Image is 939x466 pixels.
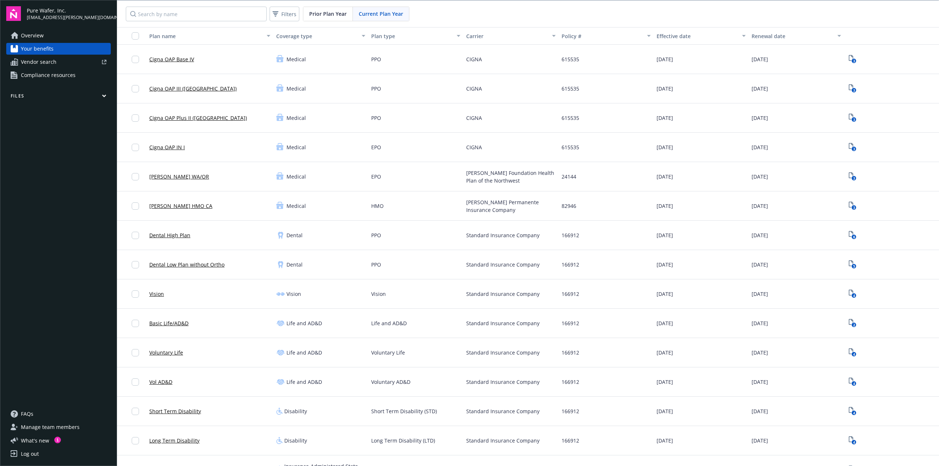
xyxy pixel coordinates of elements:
[371,261,381,268] span: PPO
[359,10,403,18] span: Current Plan Year
[466,114,482,122] span: CIGNA
[752,290,768,298] span: [DATE]
[126,7,267,21] input: Search by name
[657,407,673,415] span: [DATE]
[132,349,139,356] input: Toggle Row Selected
[466,407,540,415] span: Standard Insurance Company
[847,142,859,153] span: View Plan Documents
[276,32,357,40] div: Coverage type
[27,7,111,14] span: Pure Wafer, Inc.
[149,173,209,180] a: [PERSON_NAME] WA/OR
[286,290,301,298] span: Vision
[286,114,306,122] span: Medical
[657,437,673,444] span: [DATE]
[6,43,111,55] a: Your benefits
[132,114,139,122] input: Toggle Row Selected
[284,437,307,444] span: Disability
[466,32,547,40] div: Carrier
[847,347,859,359] a: View Plan Documents
[149,85,237,92] a: Cigna OAP III ([GEOGRAPHIC_DATA])
[286,55,306,63] span: Medical
[132,261,139,268] input: Toggle Row Selected
[847,288,859,300] a: View Plan Documents
[466,319,540,327] span: Standard Insurance Company
[559,27,654,45] button: Policy #
[21,448,39,460] div: Log out
[6,437,61,444] button: What's new1
[847,406,859,417] a: View Plan Documents
[853,88,855,93] text: 3
[657,143,673,151] span: [DATE]
[132,32,139,40] input: Select all
[273,27,368,45] button: Coverage type
[657,261,673,268] span: [DATE]
[562,261,579,268] span: 166912
[149,319,189,327] a: Basic Life/AD&D
[466,378,540,386] span: Standard Insurance Company
[752,114,768,122] span: [DATE]
[853,381,855,386] text: 4
[466,198,555,214] span: [PERSON_NAME] Permanente Insurance Company
[286,319,322,327] span: Life and AD&D
[132,202,139,210] input: Toggle Row Selected
[562,407,579,415] span: 166912
[752,231,768,239] span: [DATE]
[149,437,200,444] a: Long Term Disability
[562,378,579,386] span: 166912
[847,435,859,447] span: View Plan Documents
[853,323,855,327] text: 2
[562,319,579,327] span: 166912
[149,261,224,268] a: Dental Low Plan without Ortho
[21,437,49,444] span: What ' s new
[6,6,21,21] img: navigator-logo.svg
[132,408,139,415] input: Toggle Row Selected
[657,85,673,92] span: [DATE]
[371,143,381,151] span: EPO
[286,173,306,180] span: Medical
[562,349,579,356] span: 166912
[466,437,540,444] span: Standard Insurance Company
[371,173,381,180] span: EPO
[54,437,61,443] div: 1
[562,32,643,40] div: Policy #
[847,83,859,95] a: View Plan Documents
[21,69,76,81] span: Compliance resources
[371,85,381,92] span: PPO
[6,408,111,420] a: FAQs
[847,259,859,271] span: View Plan Documents
[371,202,384,210] span: HMO
[853,59,855,63] text: 3
[752,202,768,210] span: [DATE]
[847,318,859,329] a: View Plan Documents
[132,144,139,151] input: Toggle Row Selected
[752,261,768,268] span: [DATE]
[286,231,303,239] span: Dental
[149,349,183,356] a: Voluntary Life
[657,55,673,63] span: [DATE]
[853,205,855,210] text: 3
[371,32,452,40] div: Plan type
[752,143,768,151] span: [DATE]
[371,407,437,415] span: Short Term Disability (STD)
[657,319,673,327] span: [DATE]
[286,349,322,356] span: Life and AD&D
[466,231,540,239] span: Standard Insurance Company
[562,437,579,444] span: 166912
[371,231,381,239] span: PPO
[132,56,139,63] input: Toggle Row Selected
[270,7,299,21] button: Filters
[752,378,768,386] span: [DATE]
[286,261,303,268] span: Dental
[853,264,855,269] text: 5
[6,69,111,81] a: Compliance resources
[149,202,212,210] a: [PERSON_NAME] HMO CA
[847,376,859,388] span: View Plan Documents
[466,349,540,356] span: Standard Insurance Company
[847,230,859,241] a: View Plan Documents
[847,171,859,183] span: View Plan Documents
[562,231,579,239] span: 166912
[132,437,139,444] input: Toggle Row Selected
[27,14,111,21] span: [EMAIL_ADDRESS][PERSON_NAME][DOMAIN_NAME]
